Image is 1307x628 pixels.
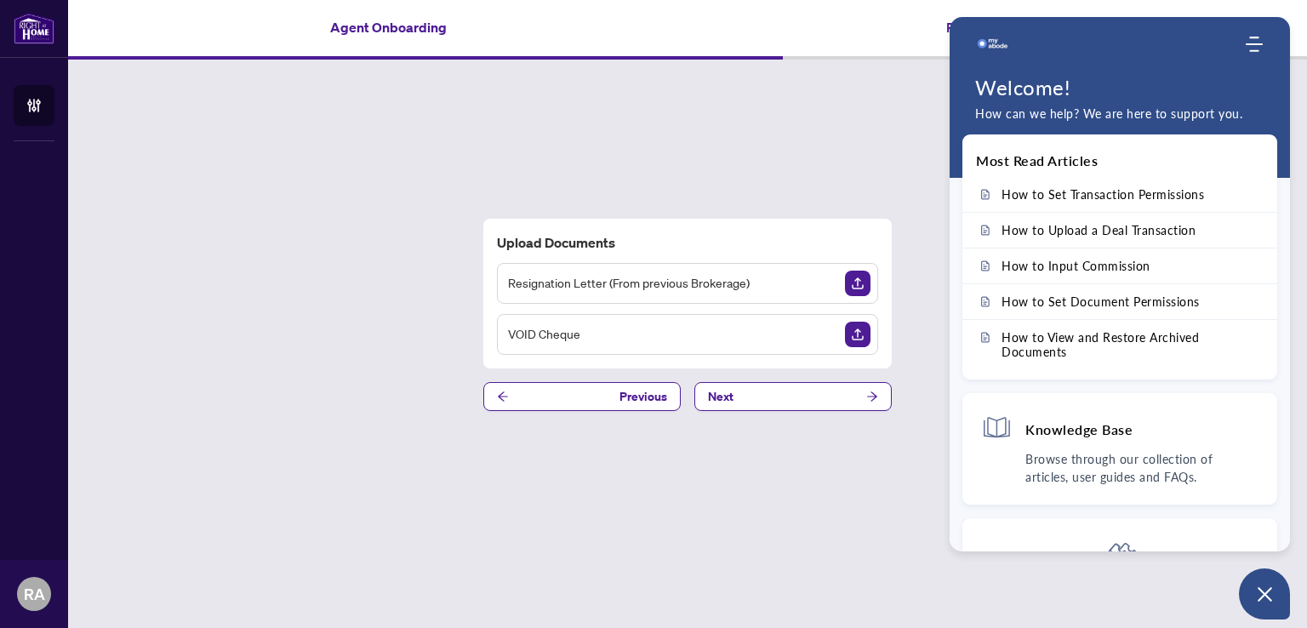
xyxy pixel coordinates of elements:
[1002,187,1204,202] span: How to Set Transaction Permissions
[946,17,1029,37] h4: Part 9 of 10
[962,213,1277,248] a: How to Upload a Deal Transaction
[508,273,750,293] span: Resignation Letter (From previous Brokerage)
[330,17,447,37] h4: Agent Onboarding
[866,391,878,402] span: arrow-right
[694,382,892,411] button: Next
[1002,330,1258,359] span: How to View and Restore Archived Documents
[975,75,1264,100] h1: Welcome!
[975,27,1009,61] span: Company logo
[619,383,667,410] span: Previous
[708,383,733,410] span: Next
[497,232,878,253] h4: Upload Documents
[1002,259,1150,273] span: How to Input Commission
[497,391,509,402] span: arrow-left
[14,13,54,44] img: logo
[962,284,1277,319] a: How to Set Document Permissions
[845,271,870,296] img: Upload Document
[1002,223,1196,237] span: How to Upload a Deal Transaction
[962,320,1277,369] a: How to View and Restore Archived Documents
[962,177,1277,212] a: How to Set Transaction Permissions
[24,582,45,606] span: RA
[1025,450,1258,486] p: Browse through our collection of articles, user guides and FAQs.
[1239,568,1290,619] button: Open asap
[508,324,580,344] span: VOID Cheque
[1243,36,1264,53] div: Modules Menu
[975,105,1264,123] p: How can we help? We are here to support you.
[845,322,870,347] img: Upload Document
[483,382,681,411] button: Previous
[962,248,1277,283] a: How to Input Commission
[1025,420,1133,438] h4: Knowledge Base
[962,393,1277,505] div: Knowledge BaseBrowse through our collection of articles, user guides and FAQs.
[975,27,1009,61] img: logo
[1002,294,1200,309] span: How to Set Document Permissions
